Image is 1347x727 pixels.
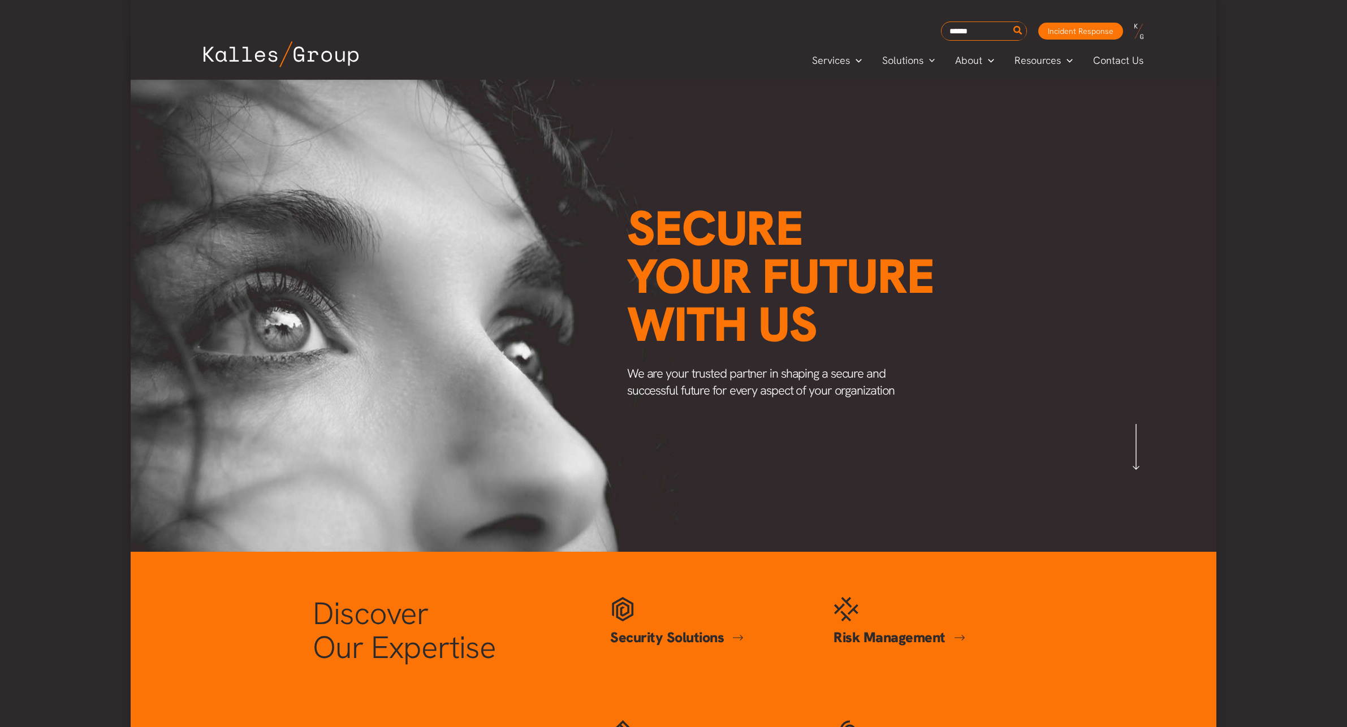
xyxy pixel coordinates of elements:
span: Secure your future with us [627,197,934,356]
a: AboutMenu Toggle [945,52,1004,69]
span: Menu Toggle [923,52,935,69]
span: Menu Toggle [1061,52,1073,69]
a: ResourcesMenu Toggle [1004,52,1083,69]
a: SolutionsMenu Toggle [872,52,946,69]
span: Discover Our Expertise [313,593,496,668]
span: Contact Us [1093,52,1143,69]
span: Solutions [882,52,923,69]
span: About [955,52,982,69]
span: Menu Toggle [850,52,862,69]
span: Resources [1014,52,1061,69]
img: Kalles Group [204,41,359,67]
a: Risk Management [834,628,965,647]
a: Contact Us [1083,52,1155,69]
span: We are your trusted partner in shaping a secure and successful future for every aspect of your or... [627,365,895,399]
a: Incident Response [1038,23,1123,40]
a: ServicesMenu Toggle [802,52,872,69]
span: Menu Toggle [982,52,994,69]
a: Security Solutions [610,628,744,647]
button: Search [1011,22,1025,40]
span: Services [812,52,850,69]
nav: Primary Site Navigation [802,51,1155,70]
